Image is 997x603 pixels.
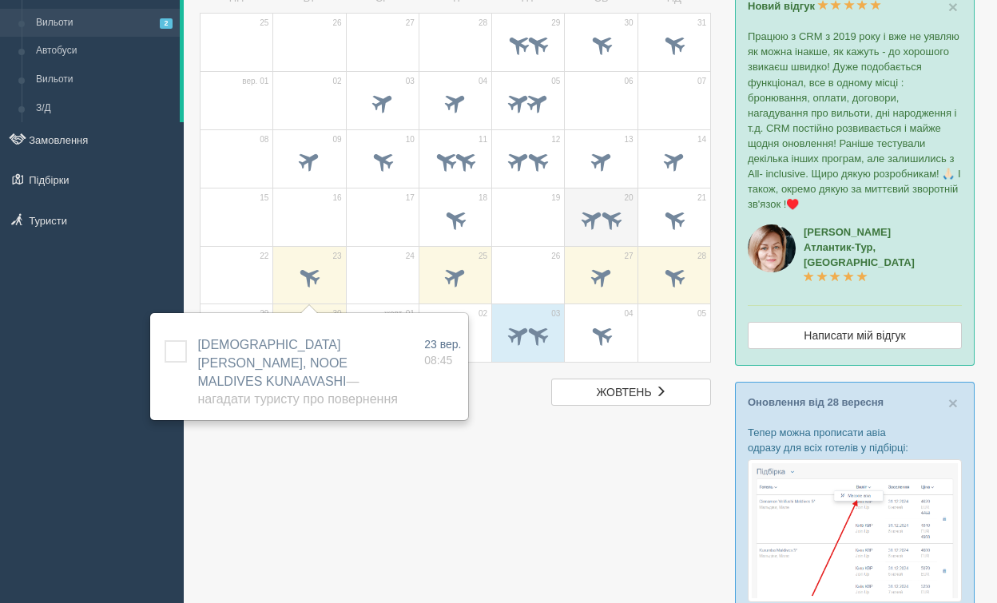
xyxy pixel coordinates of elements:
span: 05 [697,308,706,319]
span: 27 [406,18,415,29]
span: 22 [260,251,268,262]
span: 02 [479,308,487,319]
span: жовтень [597,386,652,399]
span: 30 [625,18,634,29]
span: 14 [697,134,706,145]
a: [DEMOGRAPHIC_DATA][PERSON_NAME], NOOE MALDIVES KUNAAVASHI— Нагадати туристу про повернення [197,338,397,407]
span: 25 [479,251,487,262]
span: 08:45 [424,354,452,367]
a: Вильоти [29,65,180,94]
a: Оновлення від 28 вересня [748,396,884,408]
span: 28 [697,251,706,262]
span: 10 [406,134,415,145]
span: 09 [332,134,341,145]
span: 21 [697,192,706,204]
span: 07 [697,76,706,87]
a: З/Д [29,94,180,123]
span: 04 [625,308,634,319]
span: 23 вер. [424,338,461,351]
span: жовт. 01 [384,308,415,319]
span: 23 [332,251,341,262]
a: Автобуси [29,37,180,65]
p: Тепер можна прописати авіа одразу для всіх готелів у підбірці: [748,425,962,455]
img: aicrm_2143.jpg [748,224,796,272]
span: 03 [551,308,560,319]
span: 11 [479,134,487,145]
span: 18 [479,192,487,204]
span: × [948,394,958,412]
span: 04 [479,76,487,87]
span: вер. 01 [242,76,268,87]
span: 29 [551,18,560,29]
span: 29 [260,308,268,319]
span: 03 [406,76,415,87]
a: жовтень [551,379,711,406]
span: 12 [551,134,560,145]
span: 15 [260,192,268,204]
span: 24 [406,251,415,262]
span: 16 [332,192,341,204]
a: [PERSON_NAME]Атлантик-Тур, [GEOGRAPHIC_DATA] [804,226,915,284]
span: 25 [260,18,268,29]
a: Написати мій відгук [748,322,962,349]
span: 30 [332,308,341,319]
span: 27 [625,251,634,262]
span: 26 [551,251,560,262]
img: %D0%BF%D1%96%D0%B4%D0%B1%D1%96%D1%80%D0%BA%D0%B0-%D0%B0%D0%B2%D1%96%D0%B0-1-%D1%81%D1%80%D0%BC-%D... [748,459,962,602]
span: [DEMOGRAPHIC_DATA][PERSON_NAME], NOOE MALDIVES KUNAAVASHI [197,338,397,407]
span: 08 [260,134,268,145]
span: 13 [625,134,634,145]
span: 17 [406,192,415,204]
a: Вильоти2 [29,9,180,38]
span: 06 [625,76,634,87]
span: 2 [160,18,173,29]
span: 28 [479,18,487,29]
span: 26 [332,18,341,29]
span: 19 [551,192,560,204]
span: 20 [625,192,634,204]
button: Close [948,395,958,411]
p: Працюю з CRM з 2019 року і вже не уявляю як можна інакше, як кажуть - до хорошого звикаєш швидко!... [748,29,962,212]
span: 02 [332,76,341,87]
span: 05 [551,76,560,87]
a: 23 вер. 08:45 [424,336,461,368]
span: 31 [697,18,706,29]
